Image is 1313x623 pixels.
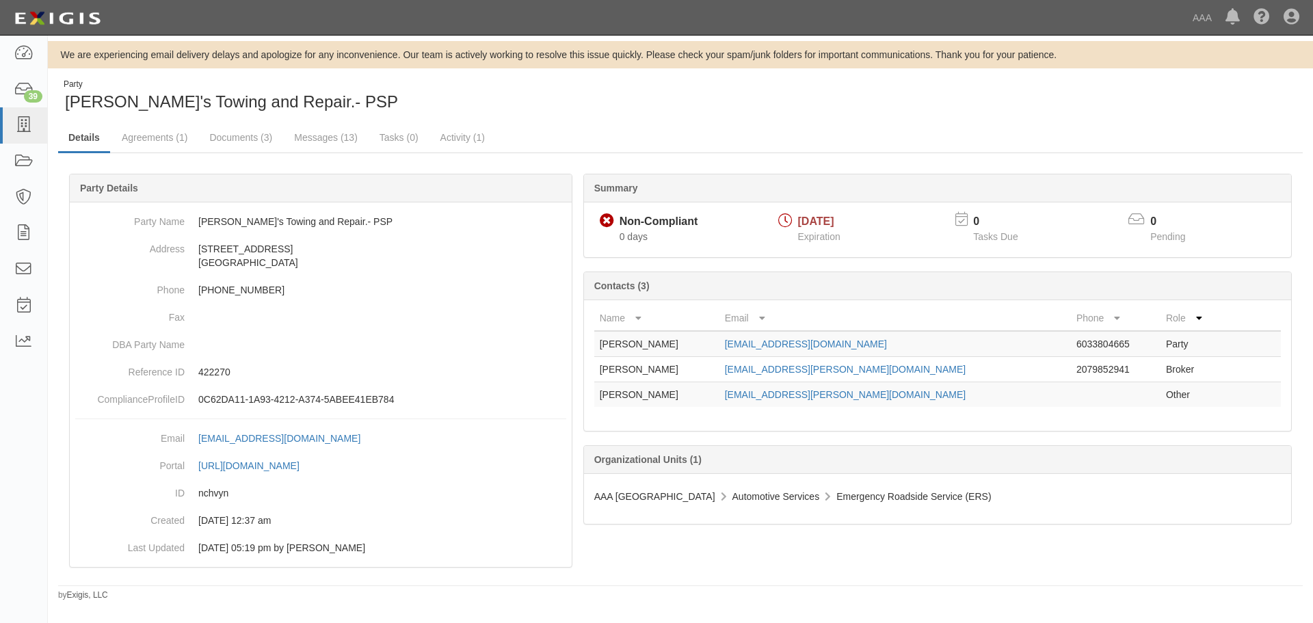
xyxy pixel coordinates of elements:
span: Tasks Due [973,231,1018,242]
dt: Created [75,507,185,527]
dd: [STREET_ADDRESS] [GEOGRAPHIC_DATA] [75,235,566,276]
td: 6033804665 [1071,331,1161,357]
dt: Email [75,425,185,445]
b: Party Details [80,183,138,194]
th: Email [719,306,1071,331]
span: Pending [1150,231,1185,242]
i: Help Center - Complianz [1254,10,1270,26]
dd: 03/10/2023 12:37 am [75,507,566,534]
a: Agreements (1) [111,124,198,151]
dt: Phone [75,276,185,297]
dt: Portal [75,452,185,473]
div: [EMAIL_ADDRESS][DOMAIN_NAME] [198,432,360,445]
p: 0C62DA11-1A93-4212-A374-5ABEE41EB784 [198,393,566,406]
a: Documents (3) [199,124,282,151]
i: Non-Compliant [600,214,614,228]
span: Expiration [798,231,840,242]
dd: 04/16/2024 05:19 pm by Benjamin Tully [75,534,566,561]
dt: ID [75,479,185,500]
div: Non-Compliant [620,214,698,230]
b: Summary [594,183,638,194]
dd: [PHONE_NUMBER] [75,276,566,304]
a: Tasks (0) [369,124,429,151]
dt: Reference ID [75,358,185,379]
td: 2079852941 [1071,357,1161,382]
a: [EMAIL_ADDRESS][DOMAIN_NAME] [198,433,375,444]
span: AAA [GEOGRAPHIC_DATA] [594,491,715,502]
dt: Fax [75,304,185,324]
dt: Party Name [75,208,185,228]
span: Automotive Services [732,491,820,502]
td: [PERSON_NAME] [594,331,719,357]
img: logo-5460c22ac91f19d4615b14bd174203de0afe785f0fc80cf4dbbc73dc1793850b.png [10,6,105,31]
a: [EMAIL_ADDRESS][DOMAIN_NAME] [725,339,887,349]
a: [URL][DOMAIN_NAME] [198,460,315,471]
div: Party [64,79,398,90]
dd: [PERSON_NAME]'s Towing and Repair.- PSP [75,208,566,235]
th: Role [1161,306,1226,331]
dt: Last Updated [75,534,185,555]
a: Activity (1) [430,124,495,151]
span: Emergency Roadside Service (ERS) [836,491,991,502]
td: [PERSON_NAME] [594,357,719,382]
dt: ComplianceProfileID [75,386,185,406]
a: [EMAIL_ADDRESS][PERSON_NAME][DOMAIN_NAME] [725,364,966,375]
a: AAA [1186,4,1219,31]
td: Broker [1161,357,1226,382]
a: [EMAIL_ADDRESS][PERSON_NAME][DOMAIN_NAME] [725,389,966,400]
a: Details [58,124,110,153]
dt: DBA Party Name [75,331,185,352]
span: [PERSON_NAME]'s Towing and Repair.- PSP [65,92,398,111]
td: [PERSON_NAME] [594,382,719,408]
span: Since 08/21/2025 [620,231,648,242]
p: 0 [973,214,1035,230]
dd: nchvyn [75,479,566,507]
a: Messages (13) [284,124,368,151]
div: Dana's Towing and Repair.- PSP [58,79,670,114]
small: by [58,589,108,601]
div: 39 [24,90,42,103]
b: Organizational Units (1) [594,454,702,465]
a: Exigis, LLC [67,590,108,600]
p: 422270 [198,365,566,379]
dt: Address [75,235,185,256]
div: We are experiencing email delivery delays and apologize for any inconvenience. Our team is active... [48,48,1313,62]
b: Contacts (3) [594,280,650,291]
span: [DATE] [798,215,834,227]
th: Name [594,306,719,331]
th: Phone [1071,306,1161,331]
td: Other [1161,382,1226,408]
p: 0 [1150,214,1202,230]
td: Party [1161,331,1226,357]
